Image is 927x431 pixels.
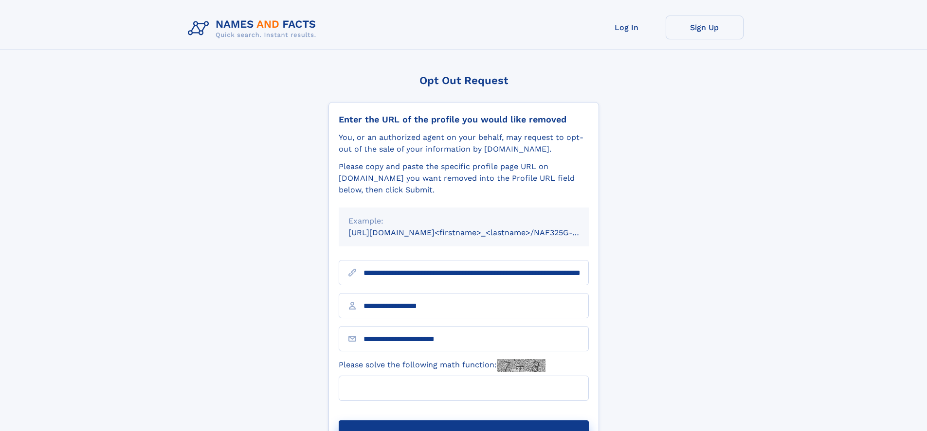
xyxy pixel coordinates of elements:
img: Logo Names and Facts [184,16,324,42]
a: Log In [588,16,666,39]
a: Sign Up [666,16,744,39]
small: [URL][DOMAIN_NAME]<firstname>_<lastname>/NAF325G-xxxxxxxx [348,228,607,237]
div: You, or an authorized agent on your behalf, may request to opt-out of the sale of your informatio... [339,132,589,155]
div: Please copy and paste the specific profile page URL on [DOMAIN_NAME] you want removed into the Pr... [339,161,589,196]
label: Please solve the following math function: [339,359,545,372]
div: Enter the URL of the profile you would like removed [339,114,589,125]
div: Example: [348,215,579,227]
div: Opt Out Request [328,74,599,86]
